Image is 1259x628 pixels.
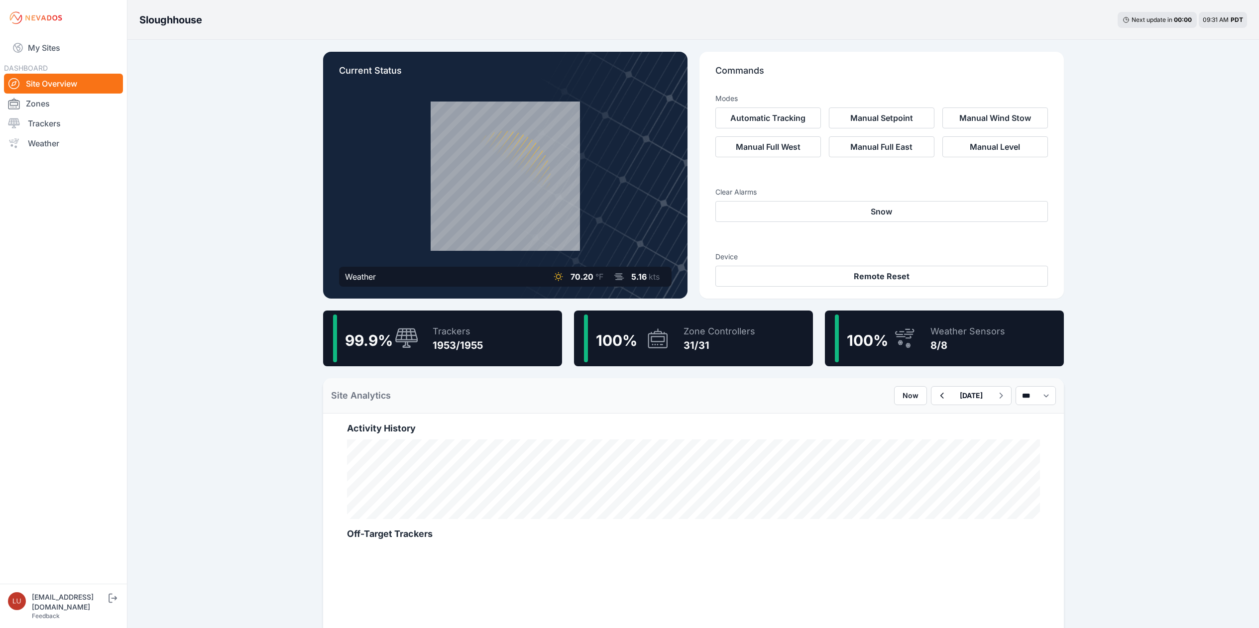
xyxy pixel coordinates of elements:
[684,338,755,352] div: 31/31
[32,592,107,612] div: [EMAIL_ADDRESS][DOMAIN_NAME]
[715,187,1048,197] h3: Clear Alarms
[1174,16,1192,24] div: 00 : 00
[433,324,483,338] div: Trackers
[331,389,391,403] h2: Site Analytics
[715,94,738,104] h3: Modes
[139,13,202,27] h3: Sloughhouse
[4,36,123,60] a: My Sites
[894,386,927,405] button: Now
[930,324,1005,338] div: Weather Sensors
[4,64,48,72] span: DASHBOARD
[684,324,755,338] div: Zone Controllers
[345,271,376,283] div: Weather
[4,94,123,113] a: Zones
[4,74,123,94] a: Site Overview
[952,387,991,405] button: [DATE]
[595,272,603,282] span: °F
[433,338,483,352] div: 1953/1955
[1203,16,1229,23] span: 09:31 AM
[715,201,1048,222] button: Snow
[345,331,393,349] span: 99.9 %
[596,331,637,349] span: 100 %
[347,421,1040,435] h2: Activity History
[32,612,60,620] a: Feedback
[715,136,821,157] button: Manual Full West
[347,527,1040,541] h2: Off-Target Trackers
[8,10,64,26] img: Nevados
[8,592,26,610] img: luke.beaumont@nevados.solar
[942,136,1048,157] button: Manual Level
[323,311,562,366] a: 99.9%Trackers1953/1955
[847,331,888,349] span: 100 %
[829,136,934,157] button: Manual Full East
[825,311,1064,366] a: 100%Weather Sensors8/8
[715,252,1048,262] h3: Device
[942,107,1048,128] button: Manual Wind Stow
[930,338,1005,352] div: 8/8
[715,64,1048,86] p: Commands
[1132,16,1172,23] span: Next update in
[649,272,660,282] span: kts
[715,266,1048,287] button: Remote Reset
[571,272,593,282] span: 70.20
[4,133,123,153] a: Weather
[715,107,821,128] button: Automatic Tracking
[339,64,672,86] p: Current Status
[829,107,934,128] button: Manual Setpoint
[631,272,647,282] span: 5.16
[4,113,123,133] a: Trackers
[1231,16,1243,23] span: PDT
[139,7,202,33] nav: Breadcrumb
[574,311,813,366] a: 100%Zone Controllers31/31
